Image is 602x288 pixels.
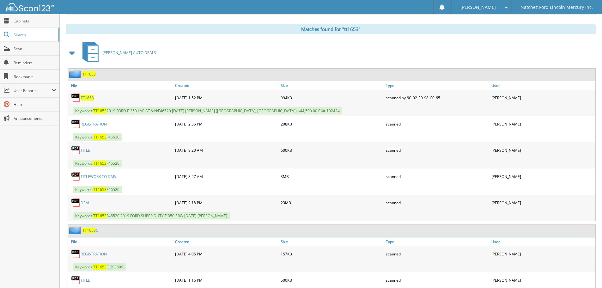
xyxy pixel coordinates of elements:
div: 500KB [279,274,385,286]
span: TT1653 [82,228,96,233]
div: 600KB [279,144,385,156]
a: Created [173,81,279,90]
img: folder2.png [69,70,82,78]
span: TT1653 [93,187,106,192]
a: User [490,81,595,90]
img: PDF.png [71,145,81,155]
span: Bookmarks [14,74,56,79]
a: TITLEWORK TO DMV [81,174,116,179]
span: Help [14,102,56,107]
div: [DATE] 1:16 PM [173,274,279,286]
div: [PERSON_NAME] [490,274,595,286]
div: scanned [384,170,490,183]
div: [PERSON_NAME] [490,196,595,209]
a: [PERSON_NAME] AUTO DEALS [79,40,156,65]
div: scanned [384,274,490,286]
div: [PERSON_NAME] [490,248,595,260]
a: REGISTRATION [81,121,107,127]
div: scanned [384,248,490,260]
img: folder2.png [69,226,82,234]
span: [PERSON_NAME] AUTO DEALS [102,50,156,55]
div: scanned by 6C-02-E0-98-C0-65 [384,91,490,104]
a: TT1653C [82,228,98,233]
span: Search [14,32,55,38]
a: User [490,237,595,246]
img: scan123-logo-white.svg [6,3,54,11]
span: User Reports [14,88,52,93]
span: Keywords: F46520 2019 FORD SUPER DUTY F-350 SRW [DATE] [PERSON_NAME] [73,212,230,219]
span: TT1653 [93,134,106,140]
span: TT1653 [93,108,106,113]
span: Natchez Ford Lincoln Mercury Inc. [520,5,593,9]
span: Scan [14,46,56,52]
a: Type [384,81,490,90]
div: scanned [384,196,490,209]
a: File [68,81,173,90]
span: Keywords: C 293809 [73,263,126,271]
span: [PERSON_NAME] [460,5,496,9]
div: [DATE] 9:20 AM [173,144,279,156]
span: Keywords: F46520 [73,160,122,167]
a: Type [384,237,490,246]
a: TT1653 [82,71,96,77]
div: [PERSON_NAME] [490,118,595,130]
a: REGISTRATION [81,251,107,257]
span: TT1653 [93,213,106,218]
a: File [68,237,173,246]
div: 157KB [279,248,385,260]
div: [DATE] 2:35 PM [173,118,279,130]
div: Matches found for "tt1653" [66,24,596,34]
iframe: Chat Widget [570,258,602,288]
div: 208KB [279,118,385,130]
span: Keywords: F46520 [73,186,122,193]
div: [DATE] 8:27 AM [173,170,279,183]
span: TT1653 [93,264,106,270]
div: [PERSON_NAME] [490,144,595,156]
a: Size [279,237,385,246]
img: PDF.png [71,249,81,259]
div: scanned [384,118,490,130]
div: [PERSON_NAME] [490,170,595,183]
a: Created [173,237,279,246]
span: TT1653 [93,161,106,166]
div: [DATE] 4:05 PM [173,248,279,260]
div: [DATE] 2:18 PM [173,196,279,209]
div: [DATE] 1:52 PM [173,91,279,104]
a: TITLE [81,278,90,283]
span: Announcements [14,116,56,121]
div: 3MB [279,170,385,183]
a: DEAL [81,200,90,205]
img: PDF.png [71,198,81,207]
img: PDF.png [71,119,81,129]
span: Cabinets [14,18,56,24]
a: TITLE [81,148,90,153]
span: Keywords: 2019 FORD F-350 LARIAT VIN:F46520 [DATE] [PERSON_NAME] ([GEOGRAPHIC_DATA], [GEOGRAPHIC_... [73,107,342,114]
a: Size [279,81,385,90]
a: TT1653 [81,95,94,101]
div: scanned [384,144,490,156]
img: PDF.png [71,93,81,102]
img: PDF.png [71,275,81,285]
span: Keywords: F46520 [73,133,122,141]
div: 994KB [279,91,385,104]
span: Reminders [14,60,56,65]
div: 23MB [279,196,385,209]
div: [PERSON_NAME] [490,91,595,104]
img: PDF.png [71,172,81,181]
